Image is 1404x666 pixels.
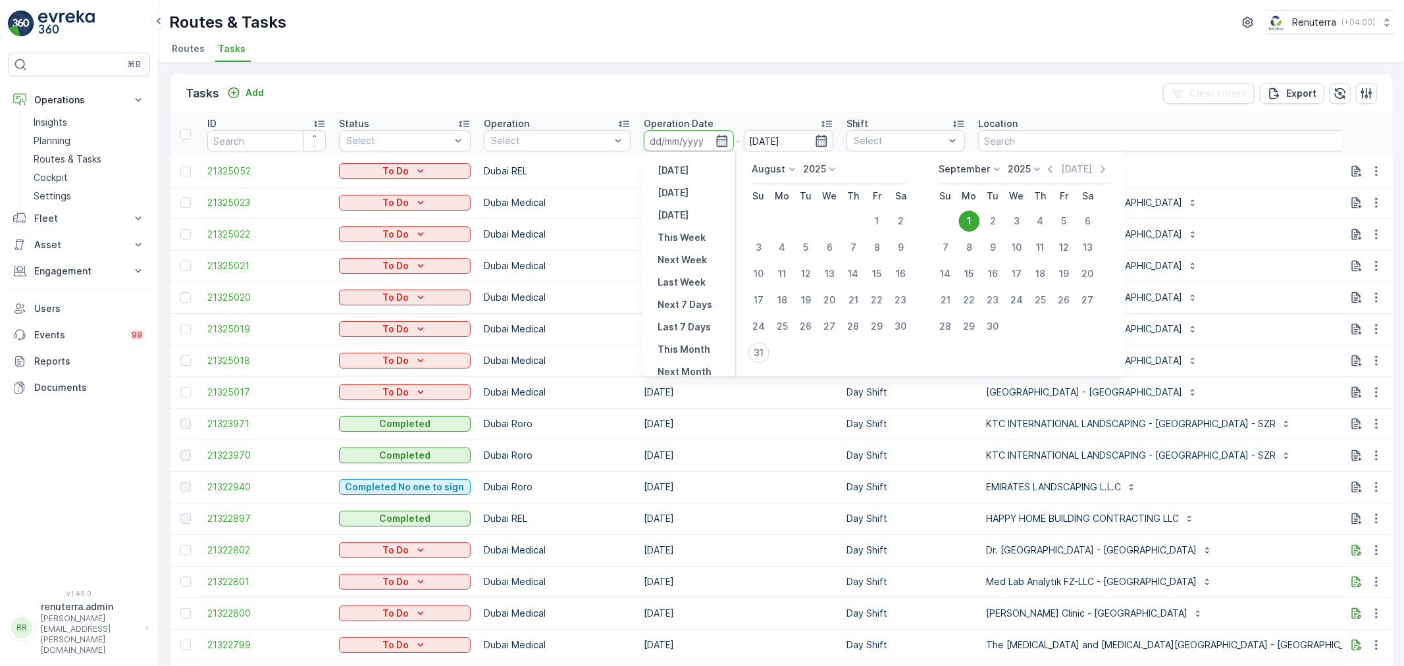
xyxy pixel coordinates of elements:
p: Shift [846,117,868,130]
td: [DATE] [637,250,840,282]
div: 20 [819,290,841,311]
p: renuterra.admin [41,600,140,613]
p: Insights [34,116,67,129]
div: 30 [891,316,912,337]
button: This Month [653,342,716,357]
button: Next 7 Days [653,297,718,313]
td: [DATE] [637,218,840,250]
button: Completed No one to sign [339,479,471,495]
button: To Do [339,226,471,242]
div: 22 [959,290,980,311]
a: 21322800 [207,607,326,620]
button: RRrenuterra.admin[PERSON_NAME][EMAIL_ADDRESS][PERSON_NAME][DOMAIN_NAME] [8,600,150,655]
button: To Do [339,258,471,274]
button: To Do [339,321,471,337]
a: 21323971 [207,417,326,430]
div: 9 [891,237,912,258]
button: Today [653,185,694,201]
p: To Do [382,259,409,272]
td: [DATE] [637,282,840,313]
img: logo [8,11,34,37]
a: 21325018 [207,354,326,367]
a: Cockpit [28,168,150,187]
th: Thursday [842,184,866,208]
a: 21322802 [207,544,326,557]
p: Operations [34,93,124,107]
p: To Do [382,291,409,304]
button: Asset [8,232,150,258]
div: 16 [983,263,1004,284]
th: Saturday [889,184,913,208]
button: EMIRATES LANDSCAPING L.L.C [978,476,1145,498]
p: September [939,163,991,176]
input: dd/mm/yyyy [744,130,834,151]
th: Monday [771,184,794,208]
div: 26 [796,316,817,337]
div: Toggle Row Selected [180,324,191,334]
p: HAPPY HOME BUILDING CONTRACTING LLC [986,512,1179,525]
th: Monday [958,184,981,208]
p: [DATE] [1061,163,1092,176]
td: Day Shift [840,598,972,629]
p: To Do [382,165,409,178]
div: 16 [891,263,912,284]
a: Events99 [8,322,150,348]
div: 10 [1006,237,1027,258]
p: 99 [132,330,142,340]
p: Completed [379,512,430,525]
p: Location [978,117,1018,130]
td: [DATE] [637,440,840,471]
span: 21325021 [207,259,326,272]
div: 17 [748,290,769,311]
p: Next 7 Days [658,298,713,311]
span: 21322799 [207,638,326,652]
p: To Do [382,607,409,620]
p: ⌘B [128,59,141,70]
button: Renuterra(+04:00) [1266,11,1393,34]
button: Completed [339,511,471,526]
div: 19 [796,290,817,311]
p: [DATE] [658,186,689,199]
div: Toggle Row Selected [180,482,191,492]
p: Completed [379,449,430,462]
div: 8 [867,237,888,258]
div: 23 [891,290,912,311]
p: Tasks [186,84,219,103]
button: To Do [339,574,471,590]
div: 19 [1054,263,1075,284]
div: 15 [867,263,888,284]
div: Toggle Row Selected [180,197,191,208]
p: Next Month [658,365,712,378]
a: Insights [28,113,150,132]
div: 31 [748,342,769,363]
div: 25 [1030,290,1051,311]
th: Tuesday [981,184,1005,208]
td: Day Shift [840,566,972,598]
td: [DATE] [637,313,840,345]
div: 13 [1078,237,1099,258]
p: KTC INTERNATIONAL LANDSCAPING - [GEOGRAPHIC_DATA] - SZR [986,449,1276,462]
div: 4 [772,237,793,258]
div: 25 [772,316,793,337]
span: 21325019 [207,322,326,336]
p: Select [346,134,450,147]
div: Toggle Row Selected [180,261,191,271]
a: 21325023 [207,196,326,209]
p: Documents [34,381,145,394]
div: Toggle Row Selected [180,419,191,429]
button: Last 7 Days [653,319,717,335]
div: 9 [983,237,1004,258]
td: Day Shift [840,629,972,661]
button: Add [222,85,269,101]
button: KTC INTERNATIONAL LANDSCAPING - [GEOGRAPHIC_DATA] - SZR [978,413,1299,434]
div: Toggle Row Selected [180,292,191,303]
div: 1 [959,211,980,232]
td: Day Shift [840,440,972,471]
p: Events [34,328,121,342]
p: To Do [382,575,409,588]
div: RR [11,617,32,638]
div: 1 [867,211,888,232]
div: 4 [1030,211,1051,232]
div: Toggle Row Selected [180,229,191,240]
button: Tomorrow [653,207,694,223]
